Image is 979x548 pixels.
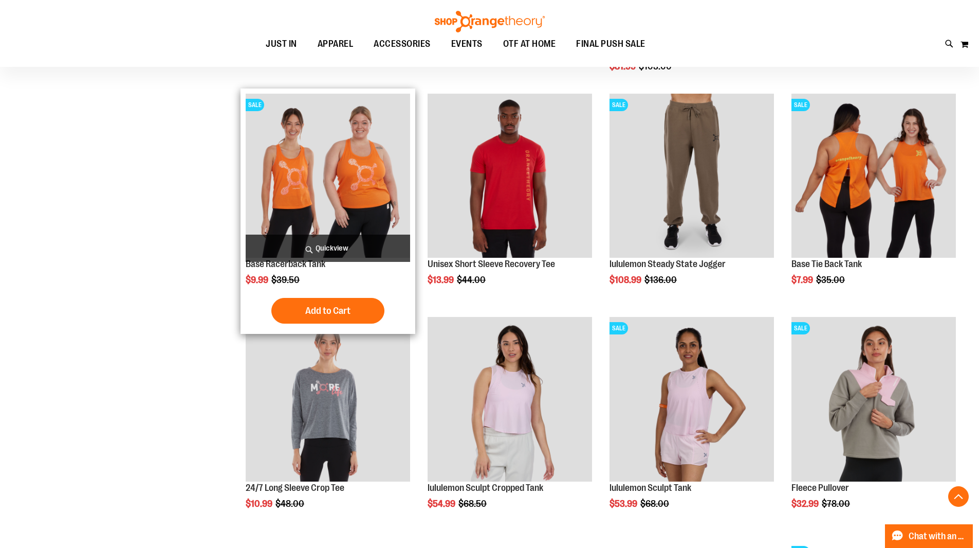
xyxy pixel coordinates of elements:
[457,275,487,285] span: $44.00
[566,32,656,56] a: FINAL PUSH SALE
[576,32,645,56] span: FINAL PUSH SALE
[433,11,546,32] img: Shop Orangetheory
[816,275,846,285] span: $35.00
[318,32,354,56] span: APPAREL
[246,317,410,483] a: Product image for 24/7 Long Sleeve Crop Tee
[791,94,956,260] a: Product image for Base Tie Back TankSALE
[786,89,961,312] div: product
[305,305,350,316] span: Add to Cart
[604,312,779,535] div: product
[609,94,774,260] a: lululemon Steady State JoggerSALE
[791,99,810,111] span: SALE
[609,259,726,269] a: lululemon Steady State Jogger
[255,32,307,56] a: JUST IN
[246,259,325,269] a: Base Racerback Tank
[493,32,566,56] a: OTF AT HOME
[271,298,384,324] button: Add to Cart
[428,317,592,482] img: lululemon Sculpt Cropped Tank
[609,317,774,482] img: Main Image of 1538347
[241,312,415,535] div: product
[275,499,306,509] span: $48.00
[246,235,410,262] a: Quickview
[644,275,678,285] span: $136.00
[791,275,815,285] span: $7.99
[791,259,862,269] a: Base Tie Back Tank
[791,94,956,258] img: Product image for Base Tie Back Tank
[428,483,543,493] a: lululemon Sculpt Cropped Tank
[246,94,410,260] a: Product image for Base Racerback TankSALE
[640,499,671,509] span: $68.00
[363,32,441,56] a: ACCESSORIES
[246,499,274,509] span: $10.99
[791,317,956,483] a: Product image for Fleece PulloverSALE
[791,322,810,334] span: SALE
[609,499,639,509] span: $53.99
[503,32,556,56] span: OTF AT HOME
[791,483,849,493] a: Fleece Pullover
[609,94,774,258] img: lululemon Steady State Jogger
[604,89,779,312] div: product
[307,32,364,56] a: APPAREL
[609,322,628,334] span: SALE
[428,275,455,285] span: $13.99
[609,99,628,111] span: SALE
[458,499,488,509] span: $68.50
[909,532,967,541] span: Chat with an Expert
[374,32,431,56] span: ACCESSORIES
[885,524,973,548] button: Chat with an Expert
[428,259,555,269] a: Unisex Short Sleeve Recovery Tee
[609,275,643,285] span: $108.99
[422,312,597,535] div: product
[246,483,344,493] a: 24/7 Long Sleeve Crop Tee
[786,312,961,535] div: product
[246,94,410,258] img: Product image for Base Racerback Tank
[948,486,969,507] button: Back To Top
[266,32,297,56] span: JUST IN
[451,32,483,56] span: EVENTS
[246,275,270,285] span: $9.99
[428,94,592,258] img: Product image for Unisex Short Sleeve Recovery Tee
[241,89,415,334] div: product
[422,89,597,312] div: product
[822,499,852,509] span: $78.00
[791,317,956,482] img: Product image for Fleece Pullover
[428,317,592,483] a: lululemon Sculpt Cropped Tank
[428,499,457,509] span: $54.99
[428,94,592,260] a: Product image for Unisex Short Sleeve Recovery Tee
[246,99,264,111] span: SALE
[609,483,691,493] a: lululemon Sculpt Tank
[441,32,493,56] a: EVENTS
[271,275,301,285] span: $39.50
[246,317,410,482] img: Product image for 24/7 Long Sleeve Crop Tee
[791,499,820,509] span: $32.99
[609,317,774,483] a: Main Image of 1538347SALE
